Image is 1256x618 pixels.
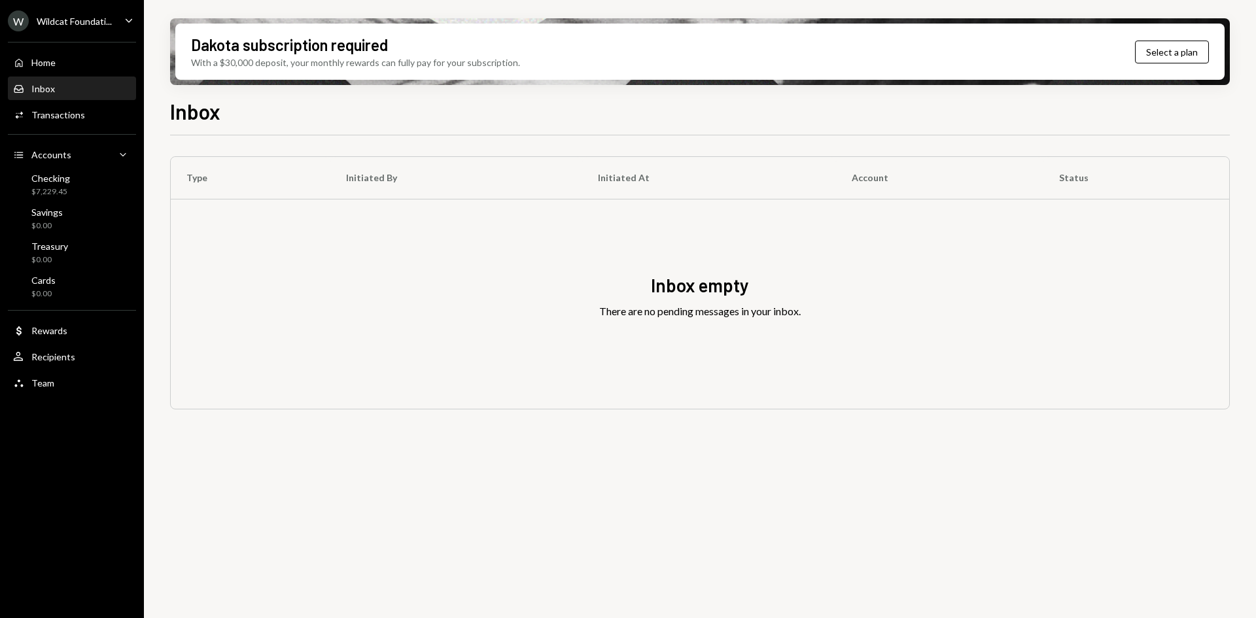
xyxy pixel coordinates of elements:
[31,173,70,184] div: Checking
[31,149,71,160] div: Accounts
[31,377,54,388] div: Team
[582,157,836,199] th: Initiated At
[836,157,1043,199] th: Account
[8,50,136,74] a: Home
[8,10,29,31] div: W
[31,254,68,266] div: $0.00
[170,98,220,124] h1: Inbox
[31,275,56,286] div: Cards
[31,186,70,197] div: $7,229.45
[651,273,749,298] div: Inbox empty
[31,220,63,232] div: $0.00
[8,143,136,166] a: Accounts
[31,325,67,336] div: Rewards
[37,16,112,27] div: Wildcat Foundati...
[31,351,75,362] div: Recipients
[8,169,136,200] a: Checking$7,229.45
[191,56,520,69] div: With a $30,000 deposit, your monthly rewards can fully pay for your subscription.
[599,303,801,319] div: There are no pending messages in your inbox.
[8,371,136,394] a: Team
[8,271,136,302] a: Cards$0.00
[1135,41,1209,63] button: Select a plan
[8,103,136,126] a: Transactions
[171,157,330,199] th: Type
[31,288,56,300] div: $0.00
[31,57,56,68] div: Home
[8,237,136,268] a: Treasury$0.00
[31,109,85,120] div: Transactions
[31,241,68,252] div: Treasury
[8,318,136,342] a: Rewards
[8,203,136,234] a: Savings$0.00
[330,157,582,199] th: Initiated By
[31,207,63,218] div: Savings
[191,34,388,56] div: Dakota subscription required
[31,83,55,94] div: Inbox
[8,345,136,368] a: Recipients
[8,77,136,100] a: Inbox
[1043,157,1229,199] th: Status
